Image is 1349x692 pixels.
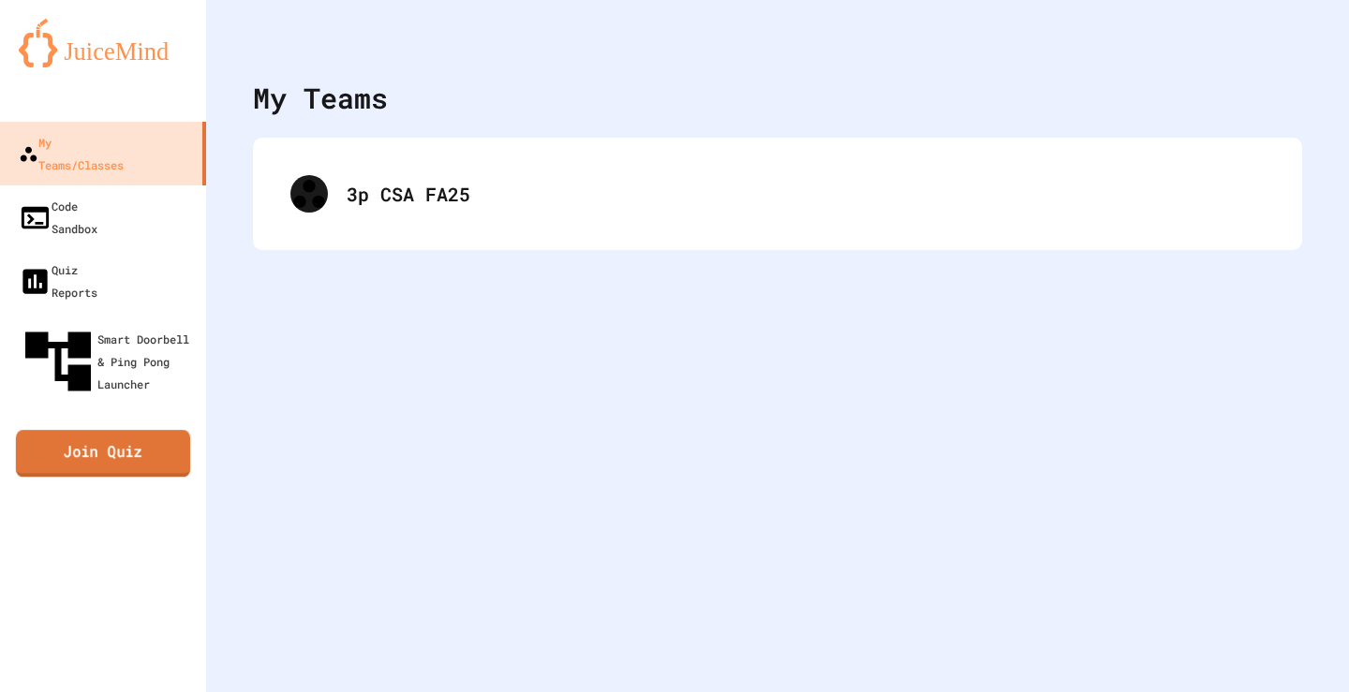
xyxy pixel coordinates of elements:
[19,195,97,240] div: Code Sandbox
[347,180,1265,208] div: 3p CSA FA25
[19,19,187,67] img: logo-orange.svg
[272,156,1283,231] div: 3p CSA FA25
[19,322,199,401] div: Smart Doorbell & Ping Pong Launcher
[19,258,97,303] div: Quiz Reports
[19,131,124,176] div: My Teams/Classes
[253,77,388,119] div: My Teams
[16,431,190,478] a: Join Quiz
